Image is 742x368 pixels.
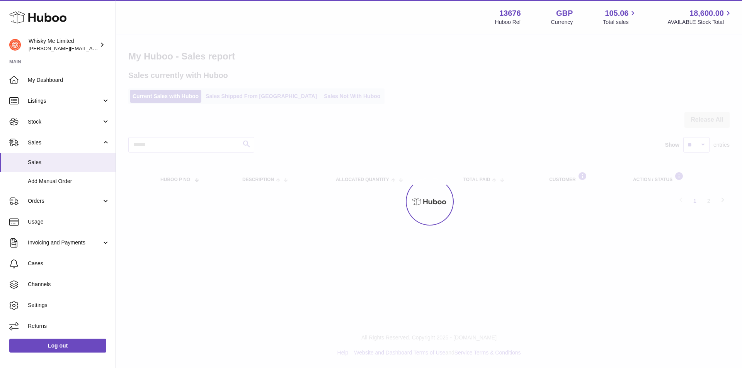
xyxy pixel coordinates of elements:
div: Currency [551,19,573,26]
span: Usage [28,218,110,226]
span: Add Manual Order [28,178,110,185]
span: Orders [28,197,102,205]
div: Whisky Me Limited [29,37,98,52]
span: Channels [28,281,110,288]
span: Stock [28,118,102,125]
span: Listings [28,97,102,105]
strong: GBP [556,8,573,19]
span: My Dashboard [28,76,110,84]
span: Invoicing and Payments [28,239,102,246]
span: Returns [28,322,110,330]
span: Sales [28,139,102,146]
span: Total sales [603,19,637,26]
span: 105.06 [605,8,628,19]
img: frances@whiskyshop.com [9,39,21,51]
span: Sales [28,159,110,166]
span: Cases [28,260,110,267]
span: [PERSON_NAME][EMAIL_ADDRESS][DOMAIN_NAME] [29,45,155,51]
div: Huboo Ref [495,19,521,26]
span: AVAILABLE Stock Total [667,19,733,26]
span: Settings [28,302,110,309]
a: 105.06 Total sales [603,8,637,26]
a: Log out [9,339,106,353]
a: 18,600.00 AVAILABLE Stock Total [667,8,733,26]
span: 18,600.00 [689,8,724,19]
strong: 13676 [499,8,521,19]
